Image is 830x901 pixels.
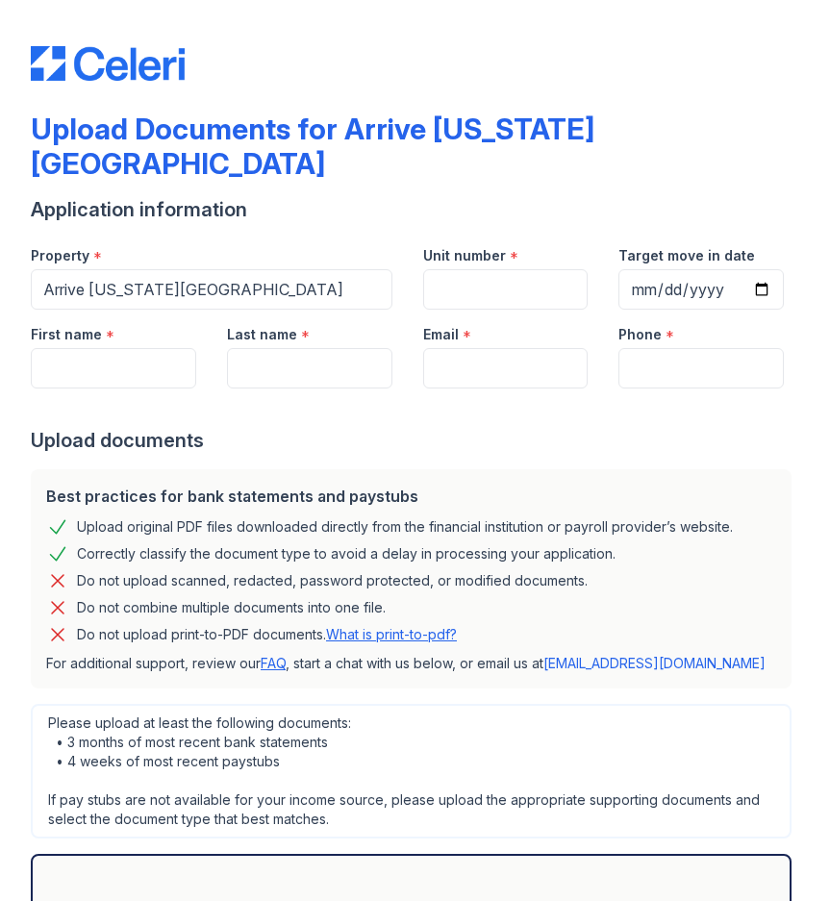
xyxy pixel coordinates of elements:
label: Target move in date [618,246,755,265]
img: CE_Logo_Blue-a8612792a0a2168367f1c8372b55b34899dd931a85d93a1a3d3e32e68fde9ad4.png [31,46,185,81]
p: For additional support, review our , start a chat with us below, or email us at [46,654,776,673]
div: Application information [31,196,799,223]
iframe: chat widget [749,824,811,882]
label: First name [31,325,102,344]
div: Upload Documents for Arrive [US_STATE][GEOGRAPHIC_DATA] [31,112,799,181]
div: Please upload at least the following documents: • 3 months of most recent bank statements • 4 wee... [31,704,792,838]
label: Last name [227,325,297,344]
div: Correctly classify the document type to avoid a delay in processing your application. [77,542,616,565]
a: FAQ [261,655,286,671]
label: Unit number [423,246,506,265]
label: Phone [618,325,662,344]
div: Best practices for bank statements and paystubs [46,485,776,508]
a: What is print-to-pdf? [326,626,457,642]
div: Do not upload scanned, redacted, password protected, or modified documents. [77,569,588,592]
div: Upload original PDF files downloaded directly from the financial institution or payroll provider’... [77,515,733,538]
p: Do not upload print-to-PDF documents. [77,625,457,644]
a: [EMAIL_ADDRESS][DOMAIN_NAME] [543,655,766,671]
div: Upload documents [31,427,799,454]
div: Do not combine multiple documents into one file. [77,596,386,619]
label: Property [31,246,89,265]
label: Email [423,325,459,344]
